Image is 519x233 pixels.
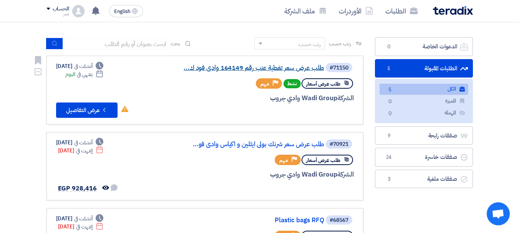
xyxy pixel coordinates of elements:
button: عرض التفاصيل [56,102,118,118]
a: Plastic bags RFQ [171,217,324,224]
span: 0 [386,98,395,106]
span: 5 [385,65,394,73]
a: صفقات خاسرة24 [375,148,473,167]
span: مهم [260,80,269,88]
a: طلب عرض سعر شرنك بولى ايثلين و اكياس وادى فو... [171,141,324,148]
div: #68567 [330,218,348,223]
div: [DATE] [58,223,104,231]
div: #71150 [330,65,348,71]
a: الطلبات [379,2,424,20]
a: الطلبات المقبولة5 [375,59,473,78]
span: أنشئت في [74,62,93,70]
img: Teradix logo [433,6,473,15]
span: نشط [284,79,301,88]
span: 0 [386,110,395,118]
span: 24 [385,154,394,161]
a: الكل [380,84,468,95]
div: [DATE] [56,62,104,70]
div: عمر [46,12,69,16]
a: الدعوات الخاصة0 [375,37,473,56]
a: ملف الشركة [278,2,333,20]
span: مهم [279,157,288,164]
div: الحساب [53,6,69,12]
span: 0 [385,43,394,51]
a: الأوردرات [333,2,379,20]
span: إنتهت في [76,147,93,155]
div: [DATE] [58,147,104,155]
span: EGP 928,416 [58,184,97,193]
span: الشركة [337,170,354,179]
span: الشركة [337,93,354,103]
a: دردشة مفتوحة [487,202,510,225]
input: ابحث بعنوان أو رقم الطلب [63,38,171,50]
div: اليوم [65,70,103,78]
a: صفقات ملغية3 [375,170,473,188]
div: رتب حسب [298,40,321,48]
button: English [109,5,143,17]
span: 9 [385,132,394,140]
span: بحث [171,40,181,48]
span: طلب عرض أسعار [306,157,340,164]
div: [DATE] [56,139,104,147]
div: Wadi Group وادي جروب [169,93,354,103]
span: English [114,9,130,14]
a: صفقات رابحة9 [375,126,473,145]
a: المميزة [380,96,468,107]
span: رتب حسب [329,40,351,48]
span: طلب عرض أسعار [306,80,340,88]
span: 3 [385,175,394,183]
div: #70921 [330,142,348,147]
span: ينتهي في [77,70,93,78]
img: profile_test.png [72,5,85,17]
a: طلب عرض سعر تغطية عنب رقم 164149 وادى فود ك... [171,64,324,71]
span: إنتهت في [76,223,93,231]
div: Wadi Group وادي جروب [169,170,354,180]
a: المهملة [380,107,468,119]
span: أنشئت في [74,139,93,147]
span: 5 [386,86,395,94]
div: [DATE] [56,215,104,223]
span: أنشئت في [74,215,93,223]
